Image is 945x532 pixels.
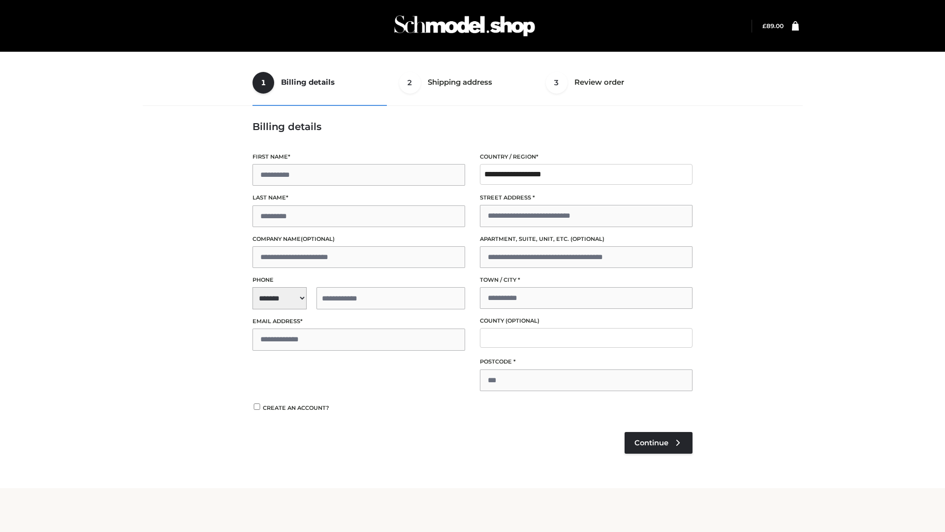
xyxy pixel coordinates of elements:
[505,317,539,324] span: (optional)
[252,121,693,133] h3: Billing details
[480,193,693,202] label: Street address
[263,404,329,411] span: Create an account?
[252,193,465,202] label: Last name
[634,438,668,447] span: Continue
[480,275,693,285] label: Town / City
[252,403,261,410] input: Create an account?
[625,432,693,454] a: Continue
[480,234,693,244] label: Apartment, suite, unit, etc.
[301,235,335,242] span: (optional)
[391,6,538,45] img: Schmodel Admin 964
[480,152,693,162] label: Country / Region
[762,22,784,30] a: £89.00
[252,234,465,244] label: Company name
[252,317,465,326] label: Email address
[762,22,784,30] bdi: 89.00
[570,235,604,242] span: (optional)
[762,22,766,30] span: £
[252,152,465,162] label: First name
[480,316,693,326] label: County
[480,357,693,366] label: Postcode
[252,275,465,285] label: Phone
